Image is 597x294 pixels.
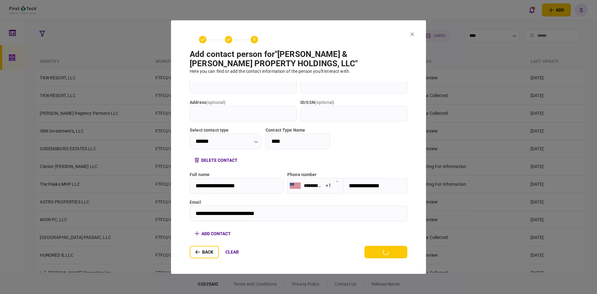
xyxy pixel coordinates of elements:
[326,182,331,189] div: +1
[333,177,341,185] button: Open
[190,106,297,121] input: address
[190,99,297,106] label: address
[190,246,219,258] button: back
[266,133,330,149] input: Contact Type Name
[190,78,297,94] input: Preferred name
[300,78,407,94] input: title
[300,106,407,121] input: ID/SSN
[206,100,225,105] span: ( optional )
[190,228,236,240] button: add contact
[190,133,261,149] input: Select contact type
[220,246,244,258] button: clear
[190,199,407,206] label: email
[315,100,334,105] span: ( optional )
[190,127,261,133] label: Select contact type
[253,37,256,42] text: 3
[190,155,243,166] button: delete contact
[266,127,330,133] label: Contact Type Name
[190,68,407,75] div: here you can find or add the contact information of the person you'll interact with .
[190,49,407,68] h1: add contact person for " [PERSON_NAME] & [PERSON_NAME] PROPERTY HOLDINGS, LLC "
[290,183,301,189] img: us
[300,99,407,106] label: ID/SSN
[190,178,284,194] input: full name
[287,172,317,177] label: Phone number
[190,171,284,178] label: full name
[190,206,407,221] input: email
